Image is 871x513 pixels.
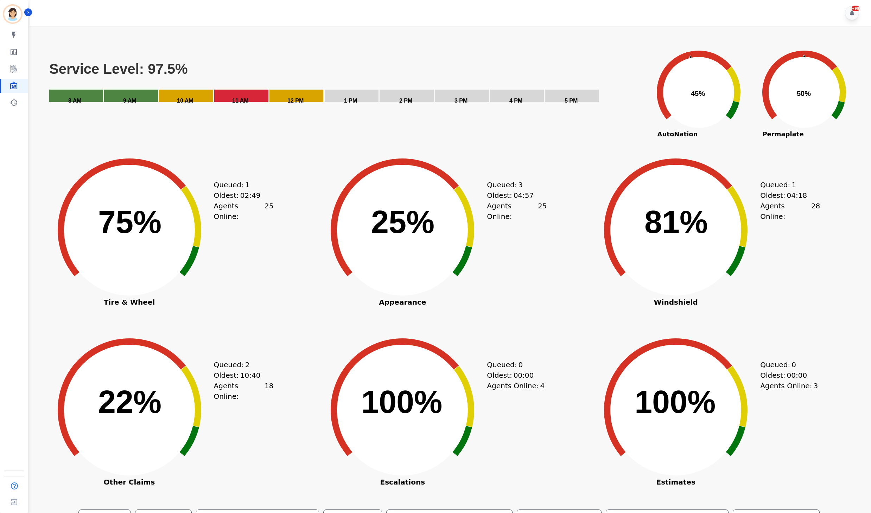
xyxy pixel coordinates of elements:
[760,190,813,201] div: Oldest:
[214,190,267,201] div: Oldest:
[538,201,547,222] span: 25
[644,204,708,240] text: 81%
[487,190,540,201] div: Oldest:
[518,359,523,370] span: 0
[588,479,764,486] span: Estimates
[361,384,442,420] text: 100%
[123,98,136,104] text: 9 AM
[509,98,522,104] text: 4 PM
[454,98,468,104] text: 3 PM
[98,384,161,420] text: 22%
[371,204,434,240] text: 25%
[232,98,249,104] text: 11 AM
[797,90,811,97] text: 50%
[691,90,705,97] text: 45%
[760,359,813,370] div: Queued:
[540,381,545,391] span: 4
[635,384,716,420] text: 100%
[49,61,644,113] svg: Service Level: 97.5%
[177,98,193,104] text: 10 AM
[518,180,523,190] span: 3
[240,370,261,381] span: 10:40
[787,190,807,201] span: 04:18
[399,98,412,104] text: 2 PM
[791,180,796,190] span: 1
[811,201,820,222] span: 28
[487,201,547,222] div: Agents Online:
[760,201,820,222] div: Agents Online:
[751,129,815,139] span: Permaplate
[98,204,161,240] text: 75%
[42,299,217,306] span: Tire & Wheel
[49,61,188,77] text: Service Level: 97.5%
[813,381,818,391] span: 3
[791,359,796,370] span: 0
[42,479,217,486] span: Other Claims
[245,180,250,190] span: 1
[487,370,540,381] div: Oldest:
[487,381,547,391] div: Agents Online:
[760,370,813,381] div: Oldest:
[514,190,534,201] span: 04:57
[760,180,813,190] div: Queued:
[514,370,534,381] span: 00:00
[314,299,490,306] span: Appearance
[314,479,490,486] span: Escalations
[588,299,764,306] span: Windshield
[852,6,859,11] div: +99
[787,370,807,381] span: 00:00
[214,381,274,402] div: Agents Online:
[565,98,578,104] text: 5 PM
[4,6,21,22] img: Bordered avatar
[245,359,250,370] span: 2
[214,370,267,381] div: Oldest:
[646,129,709,139] span: AutoNation
[214,359,267,370] div: Queued:
[265,381,273,402] span: 18
[344,98,357,104] text: 1 PM
[760,381,820,391] div: Agents Online:
[214,180,267,190] div: Queued:
[265,201,273,222] span: 25
[487,359,540,370] div: Queued:
[214,201,274,222] div: Agents Online:
[487,180,540,190] div: Queued:
[68,98,82,104] text: 8 AM
[240,190,261,201] span: 02:49
[287,98,304,104] text: 12 PM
